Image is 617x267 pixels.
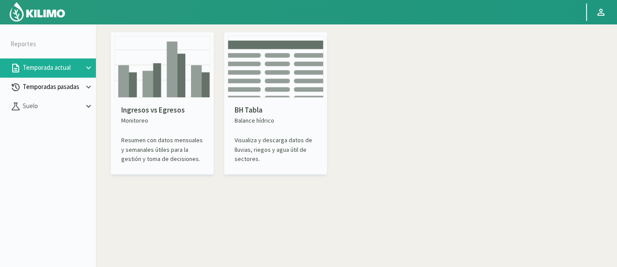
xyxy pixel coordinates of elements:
p: Temporada actual [21,63,84,73]
p: Suelo [21,101,84,111]
img: Kilimo [9,1,66,22]
img: card thumbnail [228,36,324,98]
p: Balance hídrico [235,116,317,125]
p: Ingresos vs Egresos [121,105,203,116]
p: Temporadas pasadas [21,82,84,92]
kil-reports-card: in-progress-season-summary.HYDRIC_BALANCE_CHART_CARD.TITLE [224,32,327,175]
p: Monitoreo [121,116,203,125]
p: Resumen con datos mensuales y semanales útiles para la gestión y toma de decisiones. [121,136,203,164]
img: card thumbnail [114,36,210,98]
p: BH Tabla [235,105,317,116]
p: Visualiza y descarga datos de lluvias, riegos y agua útil de sectores. [235,136,317,164]
kil-reports-card: in-progress-season-summary.DYNAMIC_CHART_CARD.TITLE [111,32,214,175]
